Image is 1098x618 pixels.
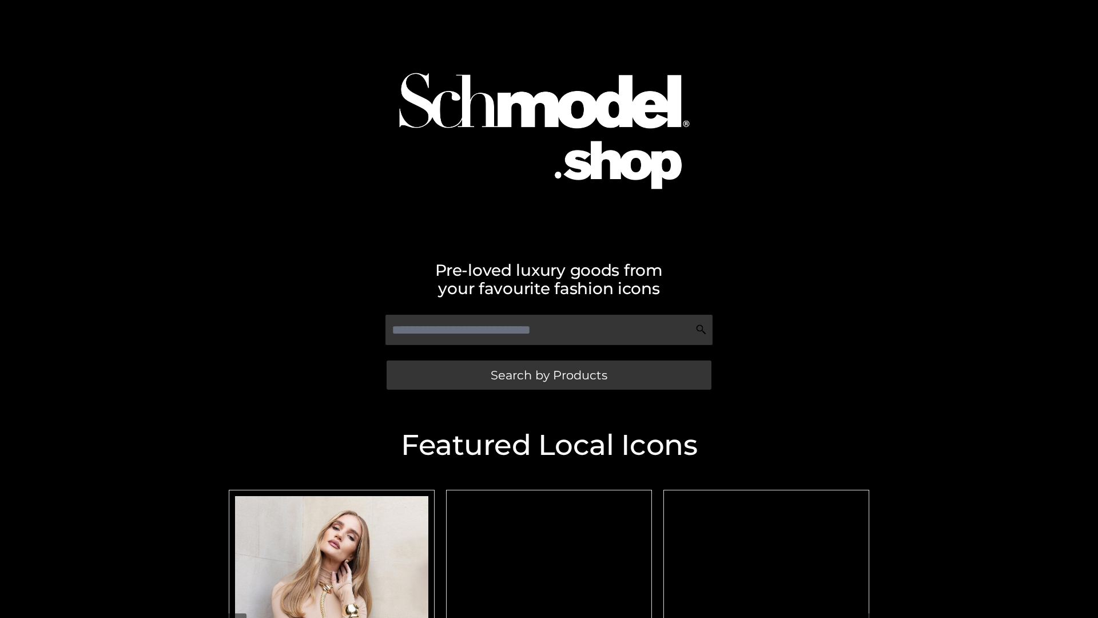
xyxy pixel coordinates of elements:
a: Search by Products [387,360,711,390]
h2: Pre-loved luxury goods from your favourite fashion icons [223,261,875,298]
span: Search by Products [491,369,607,381]
h2: Featured Local Icons​ [223,431,875,459]
img: Search Icon [695,324,707,335]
